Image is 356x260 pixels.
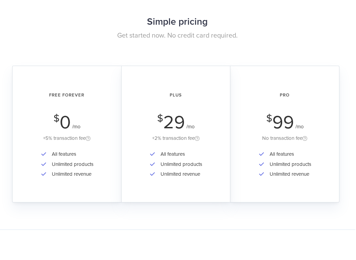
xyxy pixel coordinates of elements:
span: $ [266,114,272,123]
li: All features [266,149,311,159]
div: +5% transaction fee [22,134,112,143]
span: /mo [186,124,195,130]
h2: Plus [131,86,221,104]
li: Unlimited revenue [157,169,202,179]
h2: Pro [240,86,330,104]
span: 99 [272,111,294,133]
span: 29 [163,111,185,133]
li: All features [157,149,202,159]
li: Unlimited revenue [48,169,93,179]
li: All features [48,149,93,159]
li: Unlimited products [48,159,93,169]
h2: Simple pricing [17,13,338,31]
p: Get started now. No credit card required. [17,31,338,41]
span: $ [54,114,60,123]
li: Unlimited revenue [266,169,311,179]
div: +2% transaction fee [131,134,221,143]
div: No transaction fee [240,134,330,143]
li: Unlimited products [157,159,202,169]
li: Unlimited products [266,159,311,169]
span: $ [157,114,163,123]
span: 0 [60,111,71,133]
span: /mo [295,124,304,130]
span: /mo [72,124,81,130]
h2: Free Forever [22,86,112,104]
